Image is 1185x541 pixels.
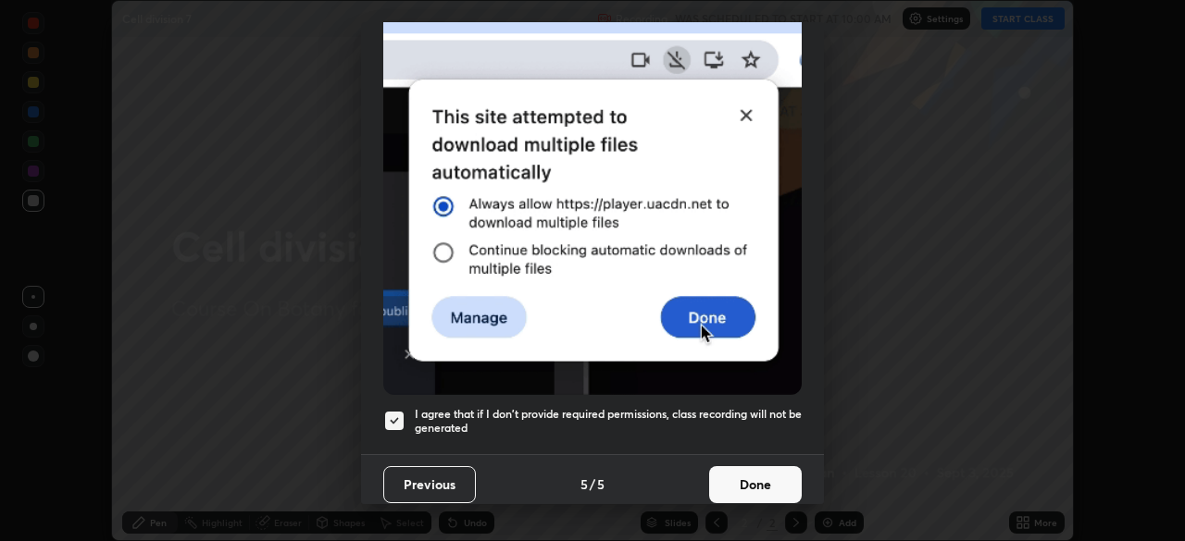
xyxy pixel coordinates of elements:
[597,474,605,494] h4: 5
[383,466,476,503] button: Previous
[580,474,588,494] h4: 5
[590,474,595,494] h4: /
[415,407,802,436] h5: I agree that if I don't provide required permissions, class recording will not be generated
[709,466,802,503] button: Done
